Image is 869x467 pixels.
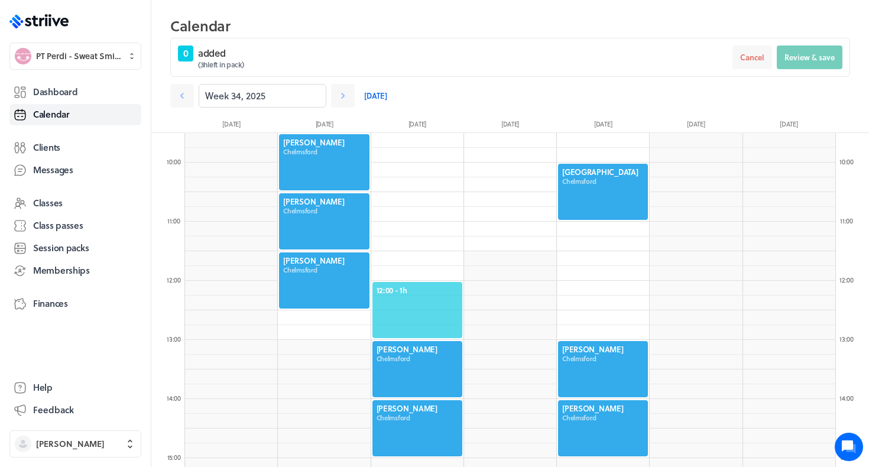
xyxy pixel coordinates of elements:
div: [DATE] [185,119,278,132]
h2: Calendar [170,14,850,38]
span: Chelmsford [377,354,458,364]
span: Chelmsford [562,177,644,186]
span: Feedback [33,404,74,416]
a: [DATE] [364,84,387,108]
span: 0 [178,46,193,61]
input: YYYY-M-D [199,84,326,108]
span: [GEOGRAPHIC_DATA] [562,167,644,177]
iframe: gist-messenger-bubble-iframe [835,433,863,461]
button: PT Perdi - Sweat Smile SucceedPT Perdi - Sweat Smile Succeed [9,43,141,70]
span: Chelmsford [377,413,458,423]
span: :00 [845,334,854,344]
span: :00 [173,393,181,403]
span: :00 [173,275,181,285]
a: Class passes [9,215,141,236]
span: Class passes [33,219,83,232]
span: Dashboard [33,86,77,98]
a: Session packs [9,238,141,259]
span: Chelmsford [562,354,644,364]
a: Help [9,377,141,398]
span: :00 [845,275,854,285]
div: 14 [162,394,186,403]
span: :00 [172,216,180,226]
button: Review & save [777,46,842,69]
button: Cancel [732,46,772,69]
span: [PERSON_NAME] [283,137,365,148]
span: [PERSON_NAME] [562,403,644,414]
a: Classes [9,193,141,214]
span: Clients [33,141,60,154]
button: New conversation [18,138,218,161]
span: :00 [845,157,854,167]
span: [PERSON_NAME] [377,344,458,355]
div: [DATE] [557,119,650,132]
img: PT Perdi - Sweat Smile Succeed [15,48,31,64]
span: Messages [33,164,73,176]
span: 12:00 - 1h [377,285,458,296]
div: [DATE] [650,119,742,132]
div: 14 [835,394,858,403]
span: :00 [845,216,853,226]
span: added [198,46,244,60]
span: [PERSON_NAME] [36,438,105,450]
button: [PERSON_NAME] [9,430,141,458]
a: Dashboard [9,82,141,103]
a: Memberships [9,260,141,281]
span: :00 [173,157,181,167]
span: Calendar [33,108,70,121]
span: New conversation [76,145,142,154]
a: Clients [9,137,141,158]
div: 11 [835,216,858,225]
span: ( 3h left in pack) [198,60,244,69]
div: [DATE] [371,119,463,132]
span: Chelmsford [562,413,644,423]
div: 13 [835,335,858,343]
a: Calendar [9,104,141,125]
h2: We're here to help. Ask us anything! [18,79,219,116]
button: Feedback [9,400,141,421]
p: Find an answer quickly [16,184,221,198]
span: Cancel [740,52,764,63]
span: Help [33,381,53,394]
span: PT Perdi - Sweat Smile Succeed [36,50,121,62]
div: [DATE] [278,119,371,132]
a: Messages [9,160,141,181]
span: :00 [172,452,180,462]
span: Session packs [33,242,89,254]
div: 11 [162,216,186,225]
span: :00 [845,393,854,403]
span: Chelmsford [283,206,365,216]
input: Search articles [34,203,211,227]
div: 12 [835,275,858,284]
span: [PERSON_NAME] [377,403,458,414]
span: Classes [33,197,63,209]
div: 15 [835,453,858,462]
div: 10 [162,157,186,166]
span: Chelmsford [283,147,365,157]
div: 10 [835,157,858,166]
span: Review & save [784,52,835,63]
div: [DATE] [742,119,835,132]
div: 13 [162,335,186,343]
span: [PERSON_NAME] [283,255,365,266]
div: 15 [162,453,186,462]
div: [DATE] [463,119,556,132]
a: Finances [9,293,141,314]
span: Chelmsford [283,265,365,275]
span: Finances [33,297,68,310]
span: :00 [173,334,181,344]
div: 12 [162,275,186,284]
span: [PERSON_NAME] [562,344,644,355]
h1: Hi [PERSON_NAME] [18,57,219,76]
span: Memberships [33,264,90,277]
span: [PERSON_NAME] [283,196,365,207]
